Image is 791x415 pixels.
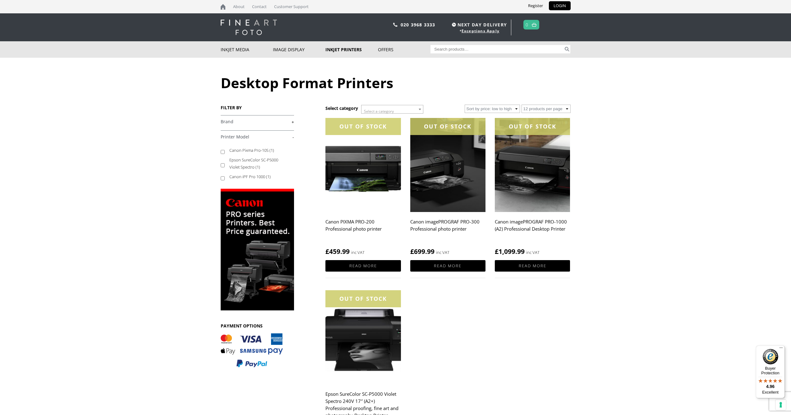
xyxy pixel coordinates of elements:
img: time.svg [452,23,456,27]
p: Buyer Protection [756,366,785,375]
a: 020 3968 3333 [401,22,435,28]
button: Menu [777,345,785,353]
button: Trusted Shops TrustmarkBuyer Protection4.96Excellent [756,345,785,398]
h4: Brand [221,115,294,128]
a: OUT OF STOCKCanon imagePROGRAF PRO-300 Professional photo printer £699.99 inc VAT [410,118,485,256]
strong: inc VAT [436,249,449,256]
a: - [221,134,294,140]
h2: Canon imagePROGRAF PRO-300 Professional photo printer [410,216,485,241]
h2: Canon imagePROGRAF PRO-1000 (A2) Professional Desktop Printer [495,216,570,241]
a: Offers [378,41,430,58]
label: Canon iPF Pro 1000 [229,172,288,182]
div: OUT OF STOCK [410,118,485,135]
label: Epson SureColor SC-P5000 Violet Spectro [229,155,288,172]
img: PAYMENT OPTIONS [221,333,283,368]
a: Register [523,1,548,10]
bdi: 459.99 [325,247,350,256]
img: logo-white.svg [221,20,277,35]
img: Canon PIXMA PRO-200 Professional photo printer [325,118,401,212]
a: Read more about “Canon imagePROGRAF PRO-1000 (A2) Professional Desktop Printer” [495,260,570,272]
a: Inkjet Media [221,41,273,58]
a: Read more about “Canon PIXMA PRO-200 Professional photo printer” [325,260,401,272]
span: (1) [266,174,271,179]
strong: inc VAT [351,249,365,256]
bdi: 1,099.99 [495,247,525,256]
h3: FILTER BY [221,105,294,111]
span: NEXT DAY DELIVERY [450,21,507,28]
label: Canon Pixma Pro-10S [229,146,288,155]
strong: inc VAT [526,249,540,256]
span: 4.96 [766,384,775,389]
h3: Select category [325,105,358,111]
h3: PAYMENT OPTIONS [221,323,294,329]
h4: Printer Model [221,130,294,143]
img: Canon imagePROGRAF PRO-1000 (A2) Professional Desktop Printer [495,118,570,212]
a: Read more about “Canon imagePROGRAF PRO-300 Professional photo printer” [410,260,485,272]
span: (1) [269,147,274,153]
select: Shop order [465,105,520,113]
h1: Desktop Format Printers [221,73,571,92]
img: Canon imagePROGRAF PRO-300 Professional photo printer [410,118,485,212]
a: Inkjet Printers [325,41,378,58]
img: promo [221,189,294,310]
a: 0 [526,20,528,29]
span: £ [410,247,414,256]
div: OUT OF STOCK [325,290,401,307]
span: Select a category [364,109,394,114]
h2: Canon PIXMA PRO-200 Professional photo printer [325,216,401,241]
bdi: 699.99 [410,247,435,256]
img: Trusted Shops Trustmark [763,349,778,364]
a: Exceptions Apply [462,28,499,34]
a: OUT OF STOCKCanon PIXMA PRO-200 Professional photo printer £459.99 inc VAT [325,118,401,256]
input: Search products… [430,45,563,53]
span: £ [495,247,499,256]
a: OUT OF STOCKCanon imagePROGRAF PRO-1000 (A2) Professional Desktop Printer £1,099.99 inc VAT [495,118,570,256]
button: Search [563,45,571,53]
span: (1) [255,164,260,170]
p: Excellent [756,390,785,395]
img: basket.svg [532,23,536,27]
img: phone.svg [393,23,398,27]
div: OUT OF STOCK [495,118,570,135]
a: + [221,119,294,125]
div: OUT OF STOCK [325,118,401,135]
img: Epson SureColor SC-P5000 Violet Spectro 240V 17" (A2+) Professional proofing, fine art and photog... [325,290,401,384]
a: Image Display [273,41,325,58]
a: LOGIN [549,1,571,10]
span: £ [325,247,329,256]
button: Your consent preferences for tracking technologies [775,399,786,410]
